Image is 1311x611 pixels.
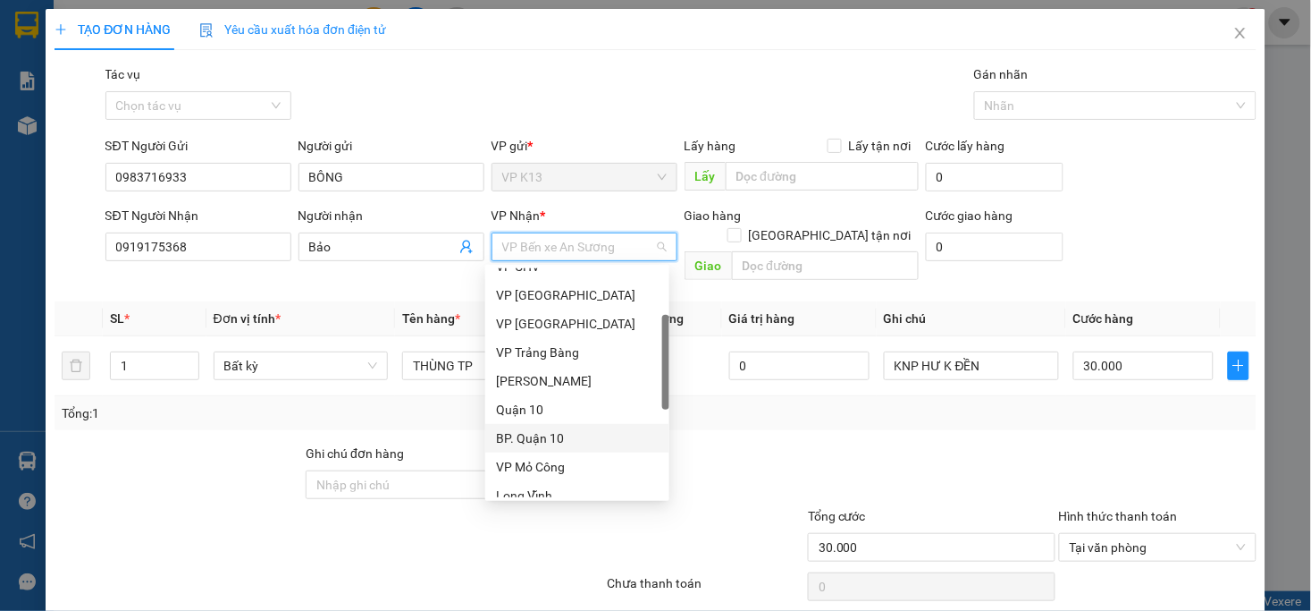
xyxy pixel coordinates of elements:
input: Cước giao hàng [926,233,1063,261]
label: Cước giao hàng [926,208,1013,223]
span: Yêu cầu xuất hóa đơn điện tử [199,22,386,37]
div: Người gửi [298,136,484,156]
div: VP Giang Tân [485,310,669,338]
div: VP Tây Ninh [485,281,669,310]
div: VP Mỏ Công [485,453,669,481]
span: Tổng cước [808,509,866,523]
span: VP K13 [502,164,667,191]
div: VP Trảng Bàng [496,343,659,362]
img: icon [199,23,214,38]
div: Quận 10 [496,400,659,420]
input: Ghi Chú [884,352,1059,380]
button: delete [62,352,90,380]
div: Quận 10 [485,395,669,424]
span: plus [1229,359,1248,373]
span: Tại văn phòng [1070,534,1246,561]
div: VP gửi [492,136,677,156]
div: Tổng: 1 [62,403,507,423]
div: VP [GEOGRAPHIC_DATA] [496,314,659,334]
label: Tác vụ [105,67,141,81]
div: VP [GEOGRAPHIC_DATA] [496,285,659,305]
div: [PERSON_NAME] [496,371,659,391]
div: BP. Quận 10 [496,429,659,448]
span: close [1233,26,1248,40]
span: Lấy tận nơi [842,136,919,156]
span: Giao [685,251,732,280]
div: BP. Quận 10 [485,424,669,453]
span: Đơn vị tính [214,311,281,326]
span: Tên hàng [402,311,460,326]
div: Chưa thanh toán [605,573,806,605]
input: Cước lấy hàng [926,163,1063,191]
div: Người nhận [298,206,484,225]
th: Ghi chú [877,301,1066,336]
span: Lấy [685,162,726,191]
span: [GEOGRAPHIC_DATA] tận nơi [742,225,919,245]
input: Ghi chú đơn hàng [306,471,553,499]
span: Cước hàng [1073,311,1134,326]
div: SĐT Người Gửi [105,136,291,156]
div: Long Vĩnh [496,486,659,505]
label: Hình thức thanh toán [1059,509,1178,523]
span: VP Nhận [492,208,541,223]
span: plus [55,23,67,36]
span: Lấy hàng [685,139,736,153]
div: Hòa Thành [485,367,669,395]
label: Cước lấy hàng [926,139,1005,153]
input: Dọc đường [726,162,919,191]
span: Bất kỳ [224,352,378,379]
input: 0 [729,352,870,380]
span: VP Bến xe An Sương [502,233,667,260]
div: SĐT Người Nhận [105,206,291,225]
div: VP Trảng Bàng [485,338,669,367]
span: user-add [459,240,474,254]
span: Giao hàng [685,208,742,223]
span: TẠO ĐƠN HÀNG [55,22,171,37]
span: SL [110,311,124,326]
button: Close [1215,9,1265,59]
div: VP Mỏ Công [496,457,659,477]
div: Long Vĩnh [485,481,669,510]
label: Gán nhãn [974,67,1029,81]
input: Dọc đường [732,251,919,280]
button: plus [1228,352,1249,380]
span: Giá trị hàng [729,311,795,326]
label: Ghi chú đơn hàng [306,446,404,461]
input: VD: Bàn, Ghế [402,352,577,380]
